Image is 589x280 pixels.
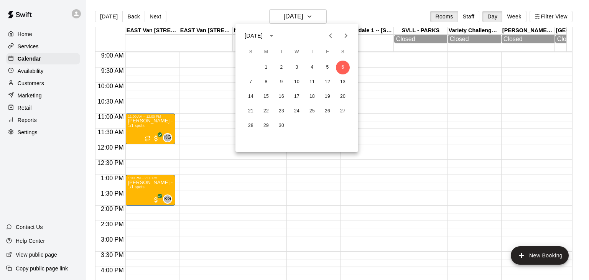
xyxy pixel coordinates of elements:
button: 24 [290,104,304,118]
button: 22 [259,104,273,118]
button: 10 [290,75,304,89]
div: [DATE] [245,32,263,40]
button: calendar view is open, switch to year view [265,29,278,42]
button: 11 [305,75,319,89]
button: 20 [336,90,350,104]
button: 14 [244,90,258,104]
span: Tuesday [275,44,288,60]
button: 26 [321,104,334,118]
button: 15 [259,90,273,104]
button: 5 [321,61,334,74]
button: 17 [290,90,304,104]
button: 12 [321,75,334,89]
button: 21 [244,104,258,118]
button: Next month [338,28,354,43]
span: Thursday [305,44,319,60]
button: 13 [336,75,350,89]
button: 23 [275,104,288,118]
span: Sunday [244,44,258,60]
button: 29 [259,119,273,133]
span: Wednesday [290,44,304,60]
button: 2 [275,61,288,74]
button: 8 [259,75,273,89]
button: 1 [259,61,273,74]
button: 30 [275,119,288,133]
button: 25 [305,104,319,118]
button: 4 [305,61,319,74]
button: 6 [336,61,350,74]
span: Saturday [336,44,350,60]
button: Previous month [323,28,338,43]
button: 28 [244,119,258,133]
button: 19 [321,90,334,104]
button: 18 [305,90,319,104]
span: Friday [321,44,334,60]
button: 9 [275,75,288,89]
button: 7 [244,75,258,89]
button: 16 [275,90,288,104]
button: 3 [290,61,304,74]
button: 27 [336,104,350,118]
span: Monday [259,44,273,60]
